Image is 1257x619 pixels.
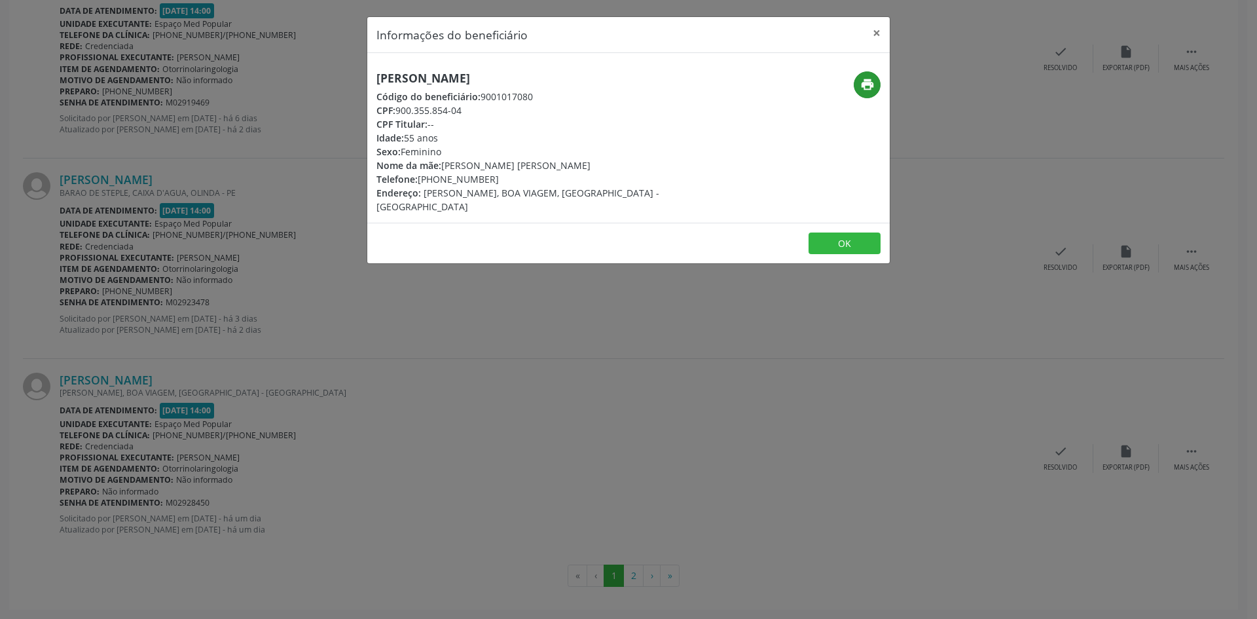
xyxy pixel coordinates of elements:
[376,90,706,103] div: 9001017080
[376,159,706,172] div: [PERSON_NAME] [PERSON_NAME]
[376,172,706,186] div: [PHONE_NUMBER]
[376,117,706,131] div: --
[376,71,706,85] h5: [PERSON_NAME]
[809,233,881,255] button: OK
[376,173,418,185] span: Telefone:
[860,77,875,92] i: print
[376,90,481,103] span: Código do beneficiário:
[376,132,404,144] span: Idade:
[376,26,528,43] h5: Informações do beneficiário
[854,71,881,98] button: print
[376,104,395,117] span: CPF:
[376,118,428,130] span: CPF Titular:
[376,187,659,213] span: [PERSON_NAME], BOA VIAGEM, [GEOGRAPHIC_DATA] - [GEOGRAPHIC_DATA]
[376,131,706,145] div: 55 anos
[376,145,401,158] span: Sexo:
[376,103,706,117] div: 900.355.854-04
[376,187,421,199] span: Endereço:
[376,145,706,159] div: Feminino
[864,17,890,49] button: Close
[376,159,441,172] span: Nome da mãe:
